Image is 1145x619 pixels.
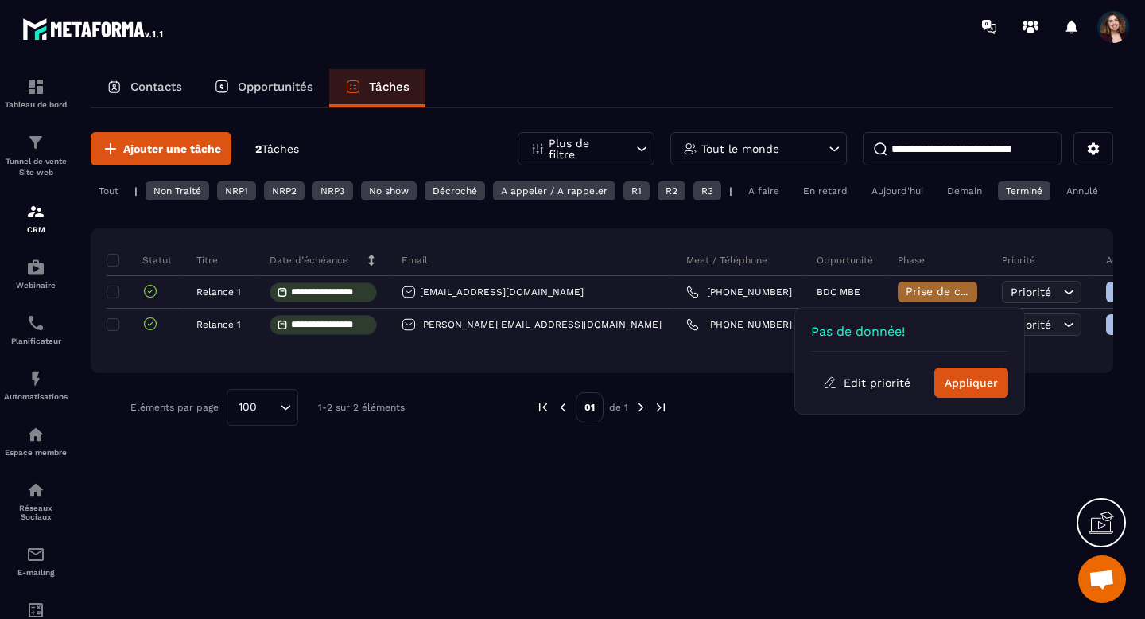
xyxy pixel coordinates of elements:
[217,181,256,200] div: NRP1
[270,254,348,267] p: Date d’échéance
[4,225,68,234] p: CRM
[111,254,172,267] p: Statut
[898,254,925,267] p: Phase
[262,142,299,155] span: Tâches
[1002,254,1035,267] p: Priorité
[4,337,68,345] p: Planificateur
[26,202,45,221] img: formation
[91,132,231,165] button: Ajouter une tâche
[576,392,604,422] p: 01
[634,400,648,415] img: next
[26,133,45,152] img: formation
[693,181,721,200] div: R3
[123,141,221,157] span: Ajouter une tâche
[196,254,218,267] p: Titre
[740,181,787,200] div: À faire
[811,368,922,397] button: Edit priorité
[130,402,219,413] p: Éléments par page
[4,568,68,577] p: E-mailing
[4,448,68,457] p: Espace membre
[998,181,1050,200] div: Terminé
[425,181,485,200] div: Décroché
[369,80,409,94] p: Tâches
[4,469,68,533] a: social-networksocial-networkRéseaux Sociaux
[1058,181,1106,200] div: Annulé
[4,65,68,121] a: formationformationTableau de bord
[26,545,45,564] img: email
[198,69,329,107] a: Opportunités
[26,313,45,333] img: scheduler
[817,286,860,298] p: BDC MBE
[227,389,298,426] div: Search for option
[4,100,68,109] p: Tableau de bord
[4,413,68,469] a: automationsautomationsEspace membre
[701,143,779,154] p: Tout le monde
[1106,254,1135,267] p: Action
[255,142,299,157] p: 2
[196,319,241,330] p: Relance 1
[233,399,262,416] span: 100
[686,254,767,267] p: Meet / Téléphone
[26,258,45,277] img: automations
[686,286,792,298] a: [PHONE_NUMBER]
[91,69,198,107] a: Contacts
[4,533,68,589] a: emailemailE-mailing
[556,400,570,415] img: prev
[4,156,68,178] p: Tunnel de vente Site web
[934,368,1008,398] button: Appliquer
[26,481,45,500] img: social-network
[26,77,45,96] img: formation
[196,286,241,298] p: Relance 1
[130,80,182,94] p: Contacts
[1078,555,1126,603] a: Ouvrir le chat
[4,392,68,401] p: Automatisations
[493,181,615,200] div: A appeler / A rappeler
[238,80,313,94] p: Opportunités
[939,181,990,200] div: Demain
[4,281,68,290] p: Webinaire
[264,181,305,200] div: NRP2
[262,399,276,416] input: Search for option
[536,400,550,415] img: prev
[1011,286,1051,298] span: Priorité
[91,181,126,200] div: Tout
[4,190,68,246] a: formationformationCRM
[654,400,668,415] img: next
[817,254,873,267] p: Opportunité
[26,369,45,388] img: automations
[811,324,934,339] p: Pas de donnée!
[134,185,138,197] p: |
[1011,318,1051,331] span: Priorité
[4,246,68,302] a: automationsautomationsWebinaire
[658,181,685,200] div: R2
[4,504,68,521] p: Réseaux Sociaux
[312,181,353,200] div: NRP3
[729,185,732,197] p: |
[402,254,428,267] p: Email
[361,181,417,200] div: No show
[26,425,45,444] img: automations
[795,181,856,200] div: En retard
[146,181,209,200] div: Non Traité
[549,138,619,160] p: Plus de filtre
[623,181,650,200] div: R1
[4,302,68,357] a: schedulerschedulerPlanificateur
[609,401,628,414] p: de 1
[864,181,931,200] div: Aujourd'hui
[318,402,405,413] p: 1-2 sur 2 éléments
[4,121,68,190] a: formationformationTunnel de vente Site web
[686,318,792,331] a: [PHONE_NUMBER]
[329,69,425,107] a: Tâches
[4,357,68,413] a: automationsautomationsAutomatisations
[22,14,165,43] img: logo
[906,285,996,298] span: Prise de contact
